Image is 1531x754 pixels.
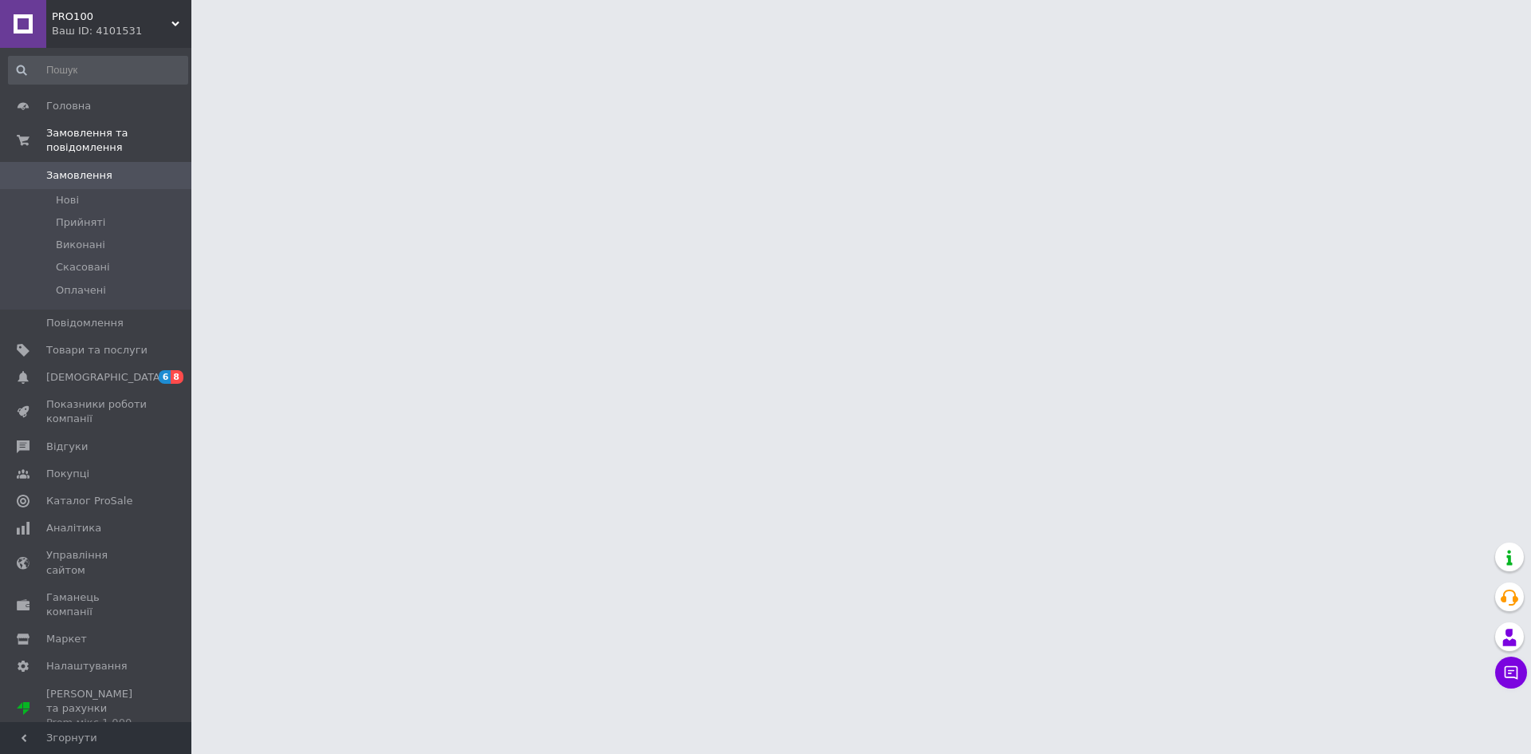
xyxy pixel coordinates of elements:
[52,24,191,38] div: Ваш ID: 4101531
[46,126,191,155] span: Замовлення та повідомлення
[46,521,101,535] span: Аналітика
[46,99,91,113] span: Головна
[46,370,164,385] span: [DEMOGRAPHIC_DATA]
[46,548,148,577] span: Управління сайтом
[46,716,148,730] div: Prom мікс 1 000
[46,168,112,183] span: Замовлення
[46,659,128,673] span: Налаштування
[56,260,110,274] span: Скасовані
[56,238,105,252] span: Виконані
[46,440,88,454] span: Відгуки
[56,283,106,298] span: Оплачені
[56,193,79,207] span: Нові
[46,343,148,357] span: Товари та послуги
[46,467,89,481] span: Покупці
[171,370,183,384] span: 8
[8,56,188,85] input: Пошук
[159,370,171,384] span: 6
[1495,657,1527,689] button: Чат з покупцем
[46,494,132,508] span: Каталог ProSale
[46,590,148,619] span: Гаманець компанії
[46,687,148,731] span: [PERSON_NAME] та рахунки
[52,10,171,24] span: PRO100
[56,215,105,230] span: Прийняті
[46,316,124,330] span: Повідомлення
[46,397,148,426] span: Показники роботи компанії
[46,632,87,646] span: Маркет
